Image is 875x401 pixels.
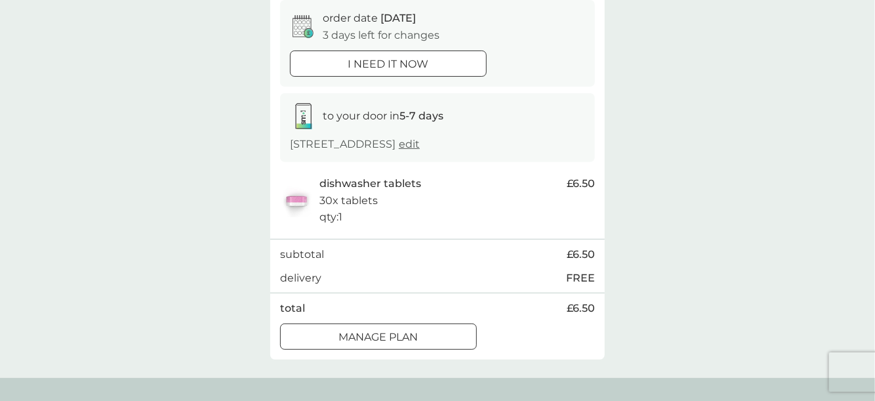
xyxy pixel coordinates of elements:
[399,110,443,122] strong: 5-7 days
[567,300,595,317] span: £6.50
[290,136,420,153] p: [STREET_ADDRESS]
[323,27,439,44] p: 3 days left for changes
[290,51,487,77] button: i need it now
[380,12,416,24] span: [DATE]
[339,329,418,346] p: Manage plan
[319,175,421,192] p: dishwasher tablets
[280,324,477,350] button: Manage plan
[280,246,324,263] p: subtotal
[348,56,429,73] p: i need it now
[567,175,595,192] span: £6.50
[280,270,321,287] p: delivery
[567,246,595,263] span: £6.50
[399,138,420,150] a: edit
[323,10,416,27] p: order date
[319,209,342,226] p: qty : 1
[319,192,378,209] p: 30x tablets
[566,270,595,287] p: FREE
[280,300,305,317] p: total
[323,110,443,122] span: to your door in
